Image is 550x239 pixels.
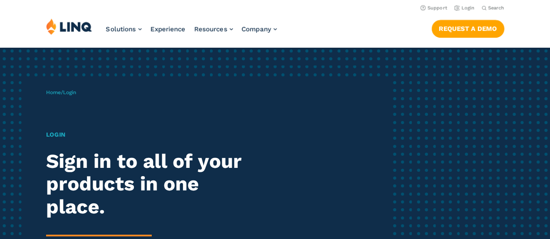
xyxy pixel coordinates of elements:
a: Resources [194,25,233,33]
span: / [46,89,76,95]
a: Support [420,5,447,11]
span: Solutions [106,25,136,33]
a: Company [242,25,277,33]
span: Company [242,25,271,33]
button: Open Search Bar [482,5,504,11]
h1: Login [46,130,258,139]
img: LINQ | K‑12 Software [46,18,92,35]
nav: Button Navigation [432,18,504,37]
a: Login [454,5,475,11]
span: Resources [194,25,227,33]
nav: Primary Navigation [106,18,277,47]
a: Experience [150,25,186,33]
a: Solutions [106,25,142,33]
span: Search [488,5,504,11]
h2: Sign in to all of your products in one place. [46,150,258,219]
a: Home [46,89,61,95]
a: Request a Demo [432,20,504,37]
span: Login [63,89,76,95]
